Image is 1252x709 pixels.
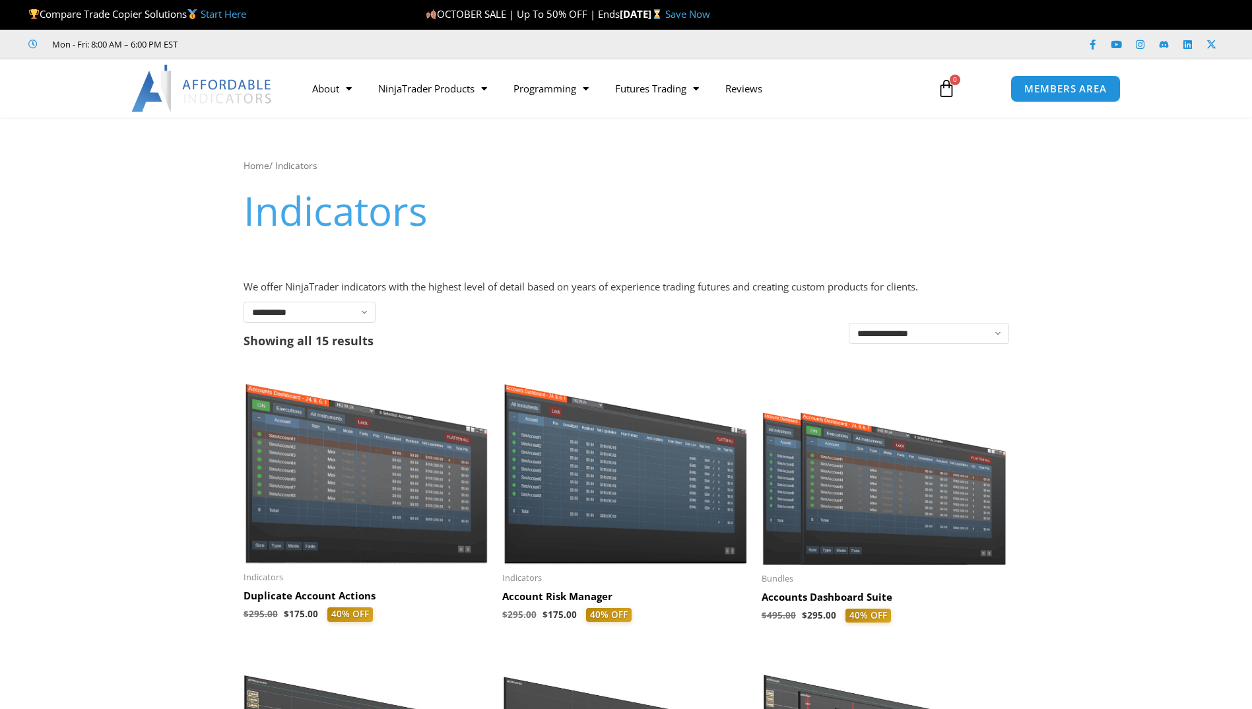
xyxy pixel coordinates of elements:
[502,590,748,603] h2: Account Risk Manager
[762,573,1008,584] span: Bundles
[299,73,365,104] a: About
[131,65,273,112] img: LogoAI | Affordable Indicators – NinjaTrader
[502,609,508,621] span: $
[284,608,289,620] span: $
[502,368,748,564] img: Account Risk Manager
[244,157,1009,174] nav: Breadcrumb
[327,607,373,622] span: 40% OFF
[244,572,490,583] span: Indicators
[244,159,269,172] a: Home
[762,368,1008,564] img: Accounts Dashboard Suite
[244,368,490,564] img: Duplicate Account Actions
[762,591,1008,609] a: Accounts Dashboard Suite
[426,9,436,19] img: 🍂
[187,9,197,19] img: 🥇
[201,7,246,20] a: Start Here
[244,590,490,607] a: Duplicate Account Actions
[502,590,748,608] a: Account Risk Manager
[244,590,490,603] h2: Duplicate Account Actions
[502,609,537,621] bdi: 295.00
[620,7,665,20] strong: [DATE]
[244,335,374,347] p: Showing all 15 results
[950,75,960,85] span: 0
[762,609,767,621] span: $
[802,609,807,621] span: $
[665,7,710,20] a: Save Now
[365,73,500,104] a: NinjaTrader Products
[49,36,178,52] span: Mon - Fri: 8:00 AM – 6:00 PM EST
[299,73,922,104] nav: Menu
[602,73,712,104] a: Futures Trading
[426,7,620,20] span: OCTOBER SALE | Up To 50% OFF | Ends
[586,608,632,623] span: 40% OFF
[29,9,39,19] img: 🏆
[244,278,1009,296] p: We offer NinjaTrader indicators with the highest level of detail based on years of experience tra...
[196,38,394,51] iframe: Customer reviews powered by Trustpilot
[762,609,796,621] bdi: 495.00
[917,69,975,108] a: 0
[1010,75,1121,102] a: MEMBERS AREA
[712,73,775,104] a: Reviews
[502,572,748,584] span: Indicators
[244,608,249,620] span: $
[1024,84,1107,94] span: MEMBERS AREA
[244,608,278,620] bdi: 295.00
[500,73,602,104] a: Programming
[762,591,1008,604] h2: Accounts Dashboard Suite
[849,323,1009,344] select: Shop order
[244,183,1009,238] h1: Indicators
[845,609,891,623] span: 40% OFF
[543,609,577,621] bdi: 175.00
[802,609,836,621] bdi: 295.00
[543,609,548,621] span: $
[652,9,662,19] img: ⌛
[28,7,246,20] span: Compare Trade Copier Solutions
[284,608,318,620] bdi: 175.00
